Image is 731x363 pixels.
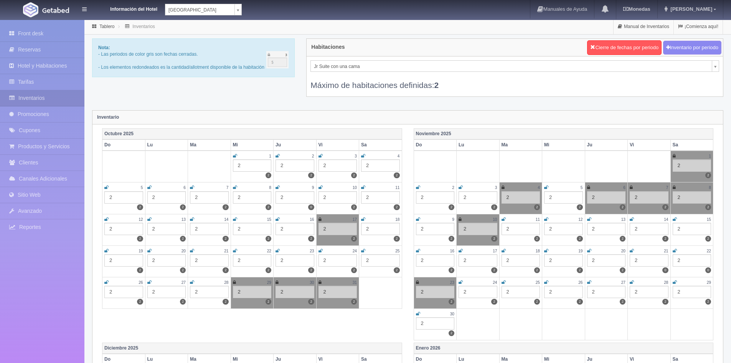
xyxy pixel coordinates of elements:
[139,249,143,253] small: 19
[180,299,186,305] label: 2
[398,154,400,158] small: 4
[99,24,114,29] a: Tablero
[102,343,402,354] th: Diciembre 2025
[534,236,540,242] label: 2
[459,254,497,267] div: 2
[137,267,143,273] label: 2
[670,139,713,151] th: Sa
[578,280,582,285] small: 26
[180,204,186,210] label: 2
[450,312,454,316] small: 30
[276,191,314,204] div: 2
[587,191,626,204] div: 2
[449,330,454,336] label: 2
[623,6,650,12] b: Monedas
[499,139,542,151] th: Ma
[577,267,582,273] label: 2
[318,159,357,172] div: 2
[318,191,357,204] div: 2
[662,236,668,242] label: 2
[233,254,272,267] div: 2
[502,191,540,204] div: 2
[620,267,625,273] label: 2
[223,299,228,305] label: 2
[355,154,357,158] small: 3
[351,236,357,242] label: 2
[502,223,540,235] div: 2
[394,236,399,242] label: 2
[308,267,314,273] label: 2
[353,186,357,190] small: 10
[673,254,711,267] div: 2
[705,267,711,273] label: 0
[353,217,357,222] small: 17
[705,299,711,305] label: 2
[102,139,145,151] th: Do
[139,280,143,285] small: 26
[707,280,711,285] small: 29
[141,186,143,190] small: 5
[416,317,455,330] div: 2
[351,299,357,305] label: 2
[416,254,455,267] div: 2
[308,172,314,178] label: 2
[450,249,454,253] small: 16
[414,343,713,354] th: Enero 2026
[459,286,497,298] div: 2
[104,254,143,267] div: 2
[493,280,497,285] small: 24
[269,154,271,158] small: 1
[183,186,186,190] small: 6
[351,172,357,178] label: 2
[673,159,711,172] div: 2
[318,223,357,235] div: 2
[459,191,497,204] div: 2
[266,51,289,68] img: cutoff.png
[620,204,625,210] label: 2
[673,223,711,235] div: 2
[308,299,314,305] label: 2
[224,249,228,253] small: 21
[450,280,454,285] small: 23
[536,280,540,285] small: 25
[577,204,582,210] label: 2
[578,217,582,222] small: 12
[585,139,628,151] th: Ju
[266,267,271,273] label: 2
[414,128,713,139] th: Noviembre 2025
[96,4,157,13] dt: Información del Hotel
[544,191,583,204] div: 2
[664,280,668,285] small: 28
[449,267,454,273] label: 2
[147,286,186,298] div: 2
[276,286,314,298] div: 2
[102,128,402,139] th: Octubre 2025
[416,286,455,298] div: 2
[104,191,143,204] div: 2
[316,139,359,151] th: Vi
[544,254,583,267] div: 2
[577,299,582,305] label: 2
[452,217,454,222] small: 9
[165,4,242,15] a: [GEOGRAPHIC_DATA]
[276,223,314,235] div: 2
[223,236,228,242] label: 2
[312,154,314,158] small: 2
[630,254,668,267] div: 2
[224,280,228,285] small: 28
[137,236,143,242] label: 2
[233,159,272,172] div: 2
[224,217,228,222] small: 14
[97,114,119,120] strong: Inventario
[709,186,711,190] small: 8
[266,236,271,242] label: 2
[353,280,357,285] small: 31
[233,286,272,298] div: 2
[534,267,540,273] label: 2
[308,236,314,242] label: 2
[145,139,188,151] th: Lu
[267,249,271,253] small: 22
[707,249,711,253] small: 22
[493,217,497,222] small: 10
[226,186,229,190] small: 7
